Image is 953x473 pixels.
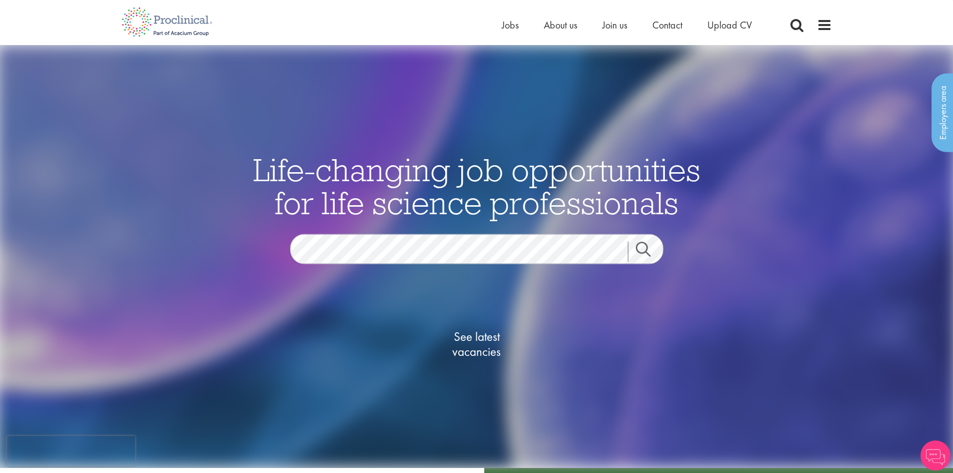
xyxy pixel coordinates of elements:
span: See latest vacancies [427,329,527,359]
a: Contact [652,19,682,32]
a: See latestvacancies [427,289,527,399]
a: Job search submit button [628,241,671,261]
a: About us [544,19,577,32]
a: Join us [602,19,627,32]
img: Chatbot [920,440,950,470]
a: Jobs [502,19,519,32]
iframe: reCAPTCHA [7,436,135,466]
a: Upload CV [707,19,752,32]
span: Life-changing job opportunities for life science professionals [253,149,700,222]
